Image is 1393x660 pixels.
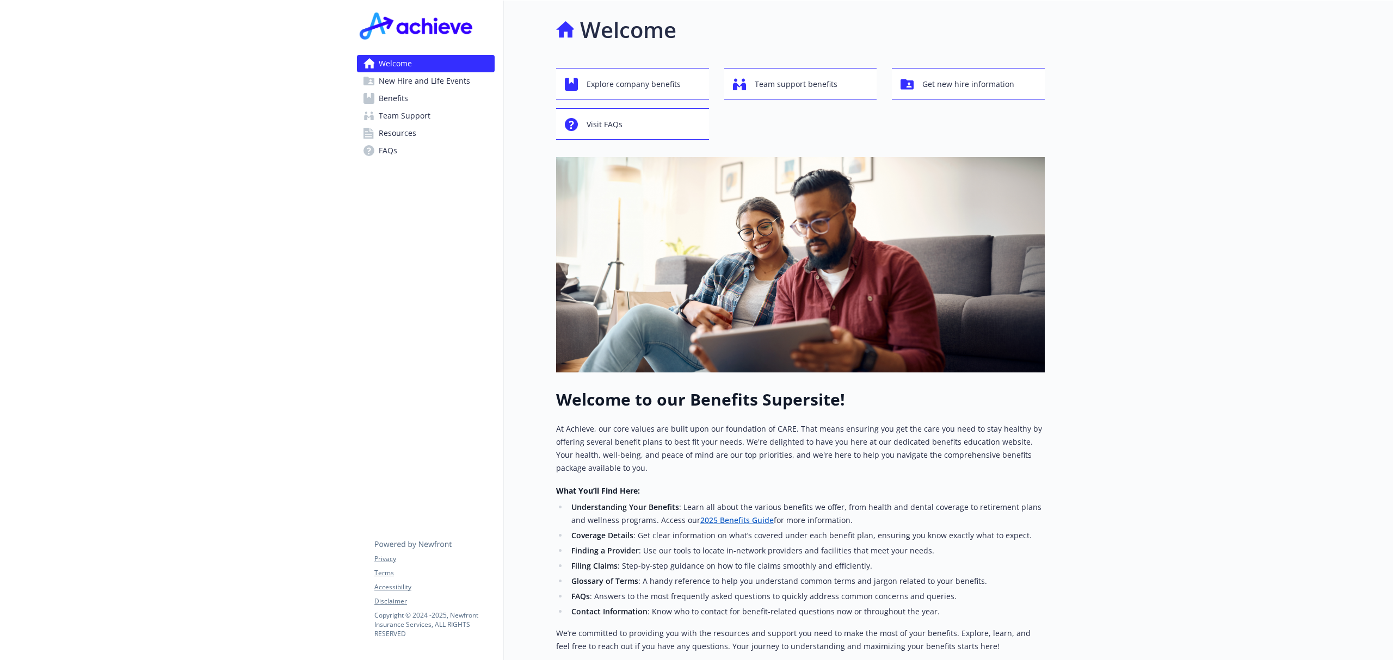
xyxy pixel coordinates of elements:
[374,582,494,592] a: Accessibility
[357,107,495,124] a: Team Support
[357,124,495,142] a: Resources
[379,142,397,159] span: FAQs
[755,74,837,95] span: Team support benefits
[556,108,709,140] button: Visit FAQs
[568,590,1045,603] li: : Answers to the most frequently asked questions to quickly address common concerns and queries.
[571,591,590,601] strong: FAQs
[357,72,495,90] a: New Hire and Life Events
[571,530,633,540] strong: Coverage Details
[587,114,622,135] span: Visit FAQs
[892,68,1045,99] button: Get new hire information
[379,90,408,107] span: Benefits
[571,561,618,571] strong: Filing Claims
[374,568,494,578] a: Terms
[556,157,1045,372] img: overview page banner
[357,142,495,159] a: FAQs
[724,68,877,99] button: Team support benefits
[568,605,1045,618] li: : Know who to contact for benefit-related questions now or throughout the year.
[568,575,1045,588] li: : A handy reference to help you understand common terms and jargon related to your benefits.
[357,55,495,72] a: Welcome
[556,485,640,496] strong: What You’ll Find Here:
[379,72,470,90] span: New Hire and Life Events
[571,502,679,512] strong: Understanding Your Benefits
[379,107,430,124] span: Team Support
[374,554,494,564] a: Privacy
[374,611,494,638] p: Copyright © 2024 - 2025 , Newfront Insurance Services, ALL RIGHTS RESERVED
[556,422,1045,475] p: At Achieve, our core values are built upon our foundation of CARE. That means ensuring you get th...
[556,68,709,99] button: Explore company benefits
[379,124,416,142] span: Resources
[568,544,1045,557] li: : Use our tools to locate in-network providers and facilities that meet your needs.
[587,74,681,95] span: Explore company benefits
[379,55,412,72] span: Welcome
[357,90,495,107] a: Benefits
[700,515,774,525] a: 2025 Benefits Guide
[571,576,638,586] strong: Glossary of Terms
[568,501,1045,527] li: : Learn all about the various benefits we offer, from health and dental coverage to retirement pl...
[556,627,1045,653] p: We’re committed to providing you with the resources and support you need to make the most of your...
[571,606,648,617] strong: Contact Information
[571,545,639,556] strong: Finding a Provider
[568,529,1045,542] li: : Get clear information on what’s covered under each benefit plan, ensuring you know exactly what...
[556,390,1045,409] h1: Welcome to our Benefits Supersite!
[922,74,1014,95] span: Get new hire information
[374,596,494,606] a: Disclaimer
[580,14,676,46] h1: Welcome
[568,559,1045,572] li: : Step-by-step guidance on how to file claims smoothly and efficiently.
